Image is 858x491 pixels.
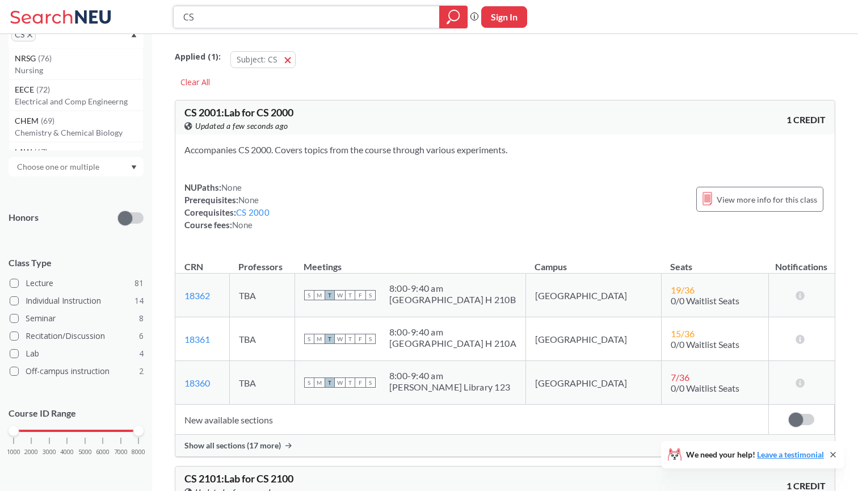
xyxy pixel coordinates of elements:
[134,277,144,289] span: 81
[60,449,74,455] span: 4000
[355,334,365,344] span: F
[232,220,253,230] span: None
[184,144,826,156] section: Accompanies CS 2000. Covers topics from the course through various experiments.
[15,115,41,127] span: CHEM
[36,85,50,94] span: ( 72 )
[175,74,216,91] div: Clear All
[43,449,56,455] span: 3000
[15,96,143,107] p: Electrical and Comp Engineerng
[355,377,365,388] span: F
[355,290,365,300] span: F
[389,283,516,294] div: 8:00 - 9:40 am
[229,274,295,317] td: TBA
[229,361,295,405] td: TBA
[389,338,516,349] div: [GEOGRAPHIC_DATA] H 210A
[335,377,345,388] span: W
[221,182,242,192] span: None
[131,33,137,37] svg: Dropdown arrow
[10,346,144,361] label: Lab
[41,116,54,125] span: ( 69 )
[236,207,270,217] a: CS 2000
[325,334,335,344] span: T
[10,329,144,343] label: Recitation/Discussion
[10,364,144,379] label: Off-campus instruction
[175,405,768,435] td: New available sections
[78,449,92,455] span: 5000
[9,407,144,420] p: Course ID Range
[345,377,355,388] span: T
[325,377,335,388] span: T
[314,290,325,300] span: M
[229,249,295,274] th: Professors
[757,450,824,459] a: Leave a testimonial
[9,211,39,224] p: Honors
[184,334,210,345] a: 18361
[389,370,510,381] div: 8:00 - 9:40 am
[237,54,277,65] span: Subject: CS
[525,274,661,317] td: [GEOGRAPHIC_DATA]
[671,295,739,306] span: 0/0 Waitlist Seats
[10,311,144,326] label: Seminar
[11,160,107,174] input: Choose one or multiple
[27,32,32,37] svg: X to remove pill
[671,284,695,295] span: 19 / 36
[132,449,145,455] span: 8000
[182,7,431,27] input: Class, professor, course number, "phrase"
[139,330,144,342] span: 6
[15,127,143,139] p: Chemistry & Chemical Biology
[304,377,314,388] span: S
[717,192,817,207] span: View more info for this class
[238,195,259,205] span: None
[34,147,48,157] span: ( 67 )
[304,290,314,300] span: S
[15,52,38,65] span: NRSG
[184,440,281,451] span: Show all sections (17 more)
[230,51,296,68] button: Subject: CS
[314,377,325,388] span: M
[661,249,768,274] th: Seats
[134,295,144,307] span: 14
[389,326,516,338] div: 8:00 - 9:40 am
[15,146,34,158] span: LAW
[786,114,826,126] span: 1 CREDIT
[525,317,661,361] td: [GEOGRAPHIC_DATA]
[184,261,203,273] div: CRN
[525,361,661,405] td: [GEOGRAPHIC_DATA]
[114,449,128,455] span: 7000
[139,347,144,360] span: 4
[525,249,661,274] th: Campus
[24,449,38,455] span: 2000
[304,334,314,344] span: S
[365,377,376,388] span: S
[184,290,210,301] a: 18362
[439,6,468,28] div: magnifying glass
[345,334,355,344] span: T
[184,106,293,119] span: CS 2001 : Lab for CS 2000
[15,83,36,96] span: EECE
[195,120,288,132] span: Updated a few seconds ago
[365,290,376,300] span: S
[335,334,345,344] span: W
[686,451,824,459] span: We need your help!
[11,28,36,41] span: CSX to remove pill
[139,365,144,377] span: 2
[38,53,52,63] span: ( 76 )
[671,372,689,383] span: 7 / 36
[389,381,510,393] div: [PERSON_NAME] Library 123
[7,449,20,455] span: 1000
[175,435,835,456] div: Show all sections (17 more)
[10,276,144,291] label: Lecture
[229,317,295,361] td: TBA
[345,290,355,300] span: T
[9,25,144,48] div: CSX to remove pillDropdown arrowNRSG(76)NursingEECE(72)Electrical and Comp EngineerngCHEM(69)Chem...
[96,449,110,455] span: 6000
[671,339,739,350] span: 0/0 Waitlist Seats
[175,51,221,63] span: Applied ( 1 ):
[671,383,739,393] span: 0/0 Waitlist Seats
[9,157,144,177] div: Dropdown arrow
[9,257,144,269] span: Class Type
[325,290,335,300] span: T
[389,294,516,305] div: [GEOGRAPHIC_DATA] H 210B
[481,6,527,28] button: Sign In
[335,290,345,300] span: W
